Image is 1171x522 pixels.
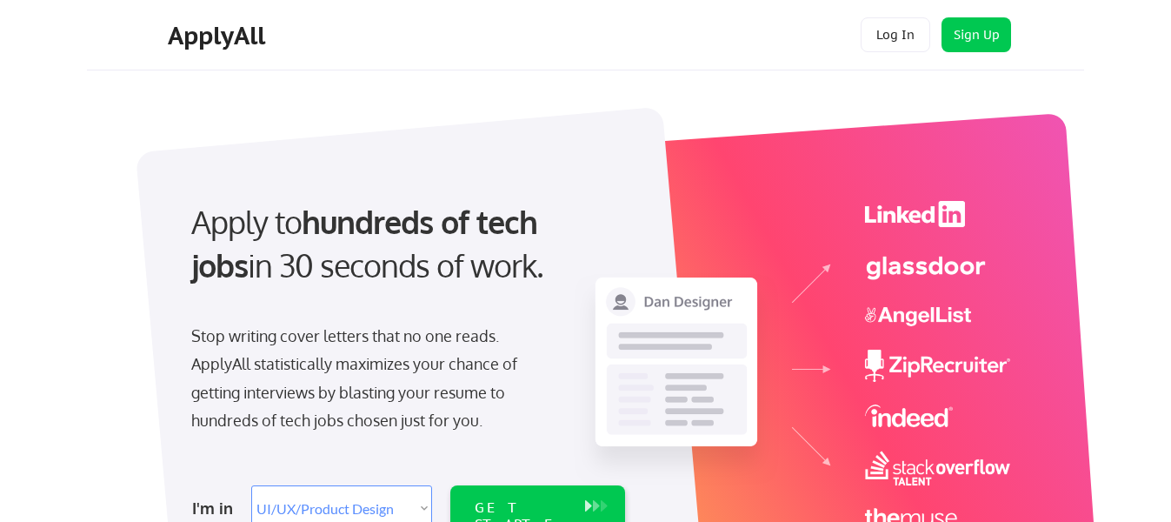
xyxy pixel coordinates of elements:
[191,202,545,284] strong: hundreds of tech jobs
[861,17,930,52] button: Log In
[941,17,1011,52] button: Sign Up
[191,200,618,288] div: Apply to in 30 seconds of work.
[192,494,241,522] div: I'm in
[191,322,549,435] div: Stop writing cover letters that no one reads. ApplyAll statistically maximizes your chance of get...
[168,21,270,50] div: ApplyAll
